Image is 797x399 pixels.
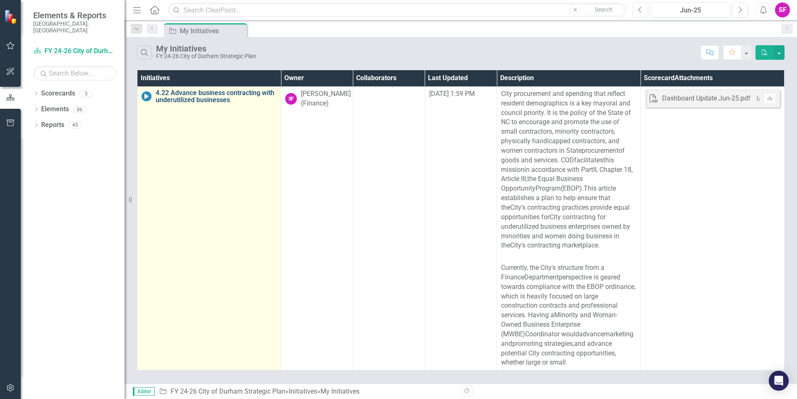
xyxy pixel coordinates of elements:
[587,156,603,164] span: itates
[33,20,116,34] small: [GEOGRAPHIC_DATA], [GEOGRAPHIC_DATA]
[523,330,525,338] span: )
[289,387,317,395] a: Initiatives
[514,241,600,249] span: ity's contracting marketplace.
[593,166,595,174] span: I
[775,2,790,17] button: SF
[33,66,116,81] input: Search Below...
[156,53,256,59] div: FY 24-26 City of Durham Strategic Plan
[510,241,514,249] span: C
[501,330,633,348] span: marketing and
[524,273,559,281] span: Department
[501,340,616,367] span: and advance potential City contracting opportunities, whether large or small.
[429,89,492,99] div: [DATE] 1:59 PM
[501,330,503,338] span: (
[501,184,616,211] span: This article establishes a plan to help ensure that the
[301,89,351,108] div: [PERSON_NAME] (Finance)
[41,89,75,98] a: Scorecards
[524,166,526,174] span: i
[159,387,455,397] div: » »
[79,90,93,97] div: 3
[353,86,425,370] td: Double-Click to Edit
[582,184,584,192] span: .
[561,156,574,164] span: COD
[142,91,152,101] img: In Progress
[501,147,625,164] span: of goods and services.
[579,330,604,338] span: advance
[650,2,730,17] button: Jun-25
[320,387,359,395] div: My Initiatives
[526,166,593,174] span: n accordance with Part
[137,86,281,370] td: Double-Click to Edit Right Click for Context Menu
[501,156,614,174] span: this mission
[501,175,583,192] span: the Equal Business Opportunity
[510,203,514,211] span: C
[41,120,64,130] a: Reports
[561,184,582,192] span: (EBOP)
[33,47,116,56] a: FY 24-26 City of Durham Strategic Plan
[501,264,604,281] span: Currently, the City's structure from a Finance
[550,213,554,221] span: C
[583,4,624,16] button: Search
[595,6,613,13] span: Search
[535,184,561,192] span: Program
[641,86,784,370] td: Double-Click to Edit
[503,330,523,338] span: MWBE
[41,105,69,114] a: Elements
[653,5,727,15] div: Jun-25
[501,273,636,319] span: perspective is geared towards compliance with the EBOP ordinance, which is heavily focused on lar...
[68,122,82,129] div: 45
[512,340,574,348] span: promoting strategies,
[180,26,245,36] div: My Initiatives
[168,3,626,17] input: Search ClearPoint...
[769,371,789,391] div: Open Intercom Messenger
[574,156,587,164] span: facil
[501,213,630,250] span: ity contracting for underutilized business enterprises owned by minorities and women doing busine...
[662,94,751,103] div: Dashboard Update Jun-25.pdf
[156,44,256,53] div: My Initiatives
[501,109,631,154] span: . It is the policy of the State of NC to encourage and promote the use of small contractors, mino...
[501,90,630,117] span: City procurement and spending that reflect resident demographics is a key mayoral and council pri...
[501,311,617,328] span: Minority and Woman-Owned Business Enterprise
[33,10,116,20] span: Elements & Reports
[525,330,579,338] span: Coordinator would
[281,86,353,370] td: Double-Click to Edit
[526,175,527,183] span: ,
[73,106,86,113] div: 86
[133,387,155,396] span: Editor
[285,93,297,105] div: SF
[582,147,619,154] span: procurement
[501,203,630,221] span: ity's contracting practices provide equal opportunities for
[4,9,19,24] img: ClearPoint Strategy
[171,387,286,395] a: FY 24-26 City of Durham Strategic Plan
[156,89,276,104] a: 4.22 Advance business contracting with underutilized businesses
[497,86,641,370] td: Double-Click to Edit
